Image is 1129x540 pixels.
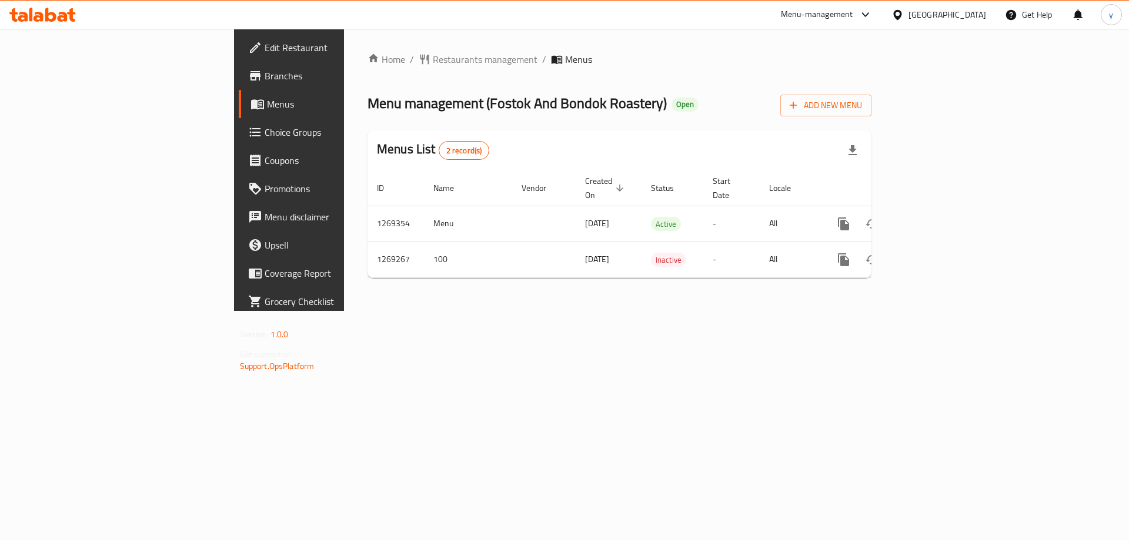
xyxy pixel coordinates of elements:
td: Menu [424,206,512,242]
td: All [760,242,820,277]
span: Inactive [651,253,686,267]
span: Start Date [713,174,746,202]
div: Export file [839,136,867,165]
a: Menus [239,90,423,118]
span: 1.0.0 [270,327,289,342]
a: Support.OpsPlatform [240,358,315,374]
span: Locale [769,181,806,195]
span: Menus [267,97,413,111]
td: - [703,206,760,242]
span: y [1109,8,1113,21]
span: Menus [565,52,592,66]
span: Active [651,217,681,231]
a: Upsell [239,231,423,259]
td: - [703,242,760,277]
div: Menu-management [781,8,853,22]
nav: breadcrumb [368,52,871,66]
div: Open [672,98,699,112]
td: All [760,206,820,242]
a: Grocery Checklist [239,287,423,316]
button: more [830,246,858,274]
span: Promotions [265,182,413,196]
th: Actions [820,170,952,206]
span: [DATE] [585,251,609,267]
span: Coverage Report [265,266,413,280]
h2: Menus List [377,140,489,160]
td: 100 [424,242,512,277]
span: Grocery Checklist [265,294,413,308]
span: Menu management ( Fostok And Bondok Roastery ) [368,90,667,116]
button: Change Status [858,210,886,238]
span: Add New Menu [790,98,862,113]
span: Menu disclaimer [265,210,413,224]
span: Edit Restaurant [265,41,413,55]
span: Status [651,181,689,195]
span: Created On [585,174,627,202]
span: Version: [240,327,269,342]
button: Add New Menu [780,95,871,116]
a: Coupons [239,146,423,175]
div: [GEOGRAPHIC_DATA] [908,8,986,21]
span: [DATE] [585,216,609,231]
span: Name [433,181,469,195]
span: Choice Groups [265,125,413,139]
div: Total records count [439,141,490,160]
span: Get support on: [240,347,294,362]
a: Menu disclaimer [239,203,423,231]
li: / [542,52,546,66]
table: enhanced table [368,170,952,278]
button: Change Status [858,246,886,274]
a: Edit Restaurant [239,33,423,62]
a: Branches [239,62,423,90]
span: Vendor [522,181,562,195]
button: more [830,210,858,238]
span: Restaurants management [433,52,537,66]
span: ID [377,181,399,195]
span: Branches [265,69,413,83]
a: Coverage Report [239,259,423,287]
a: Restaurants management [419,52,537,66]
span: Open [672,99,699,109]
a: Promotions [239,175,423,203]
a: Choice Groups [239,118,423,146]
span: Coupons [265,153,413,167]
span: Upsell [265,238,413,252]
span: 2 record(s) [439,145,489,156]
